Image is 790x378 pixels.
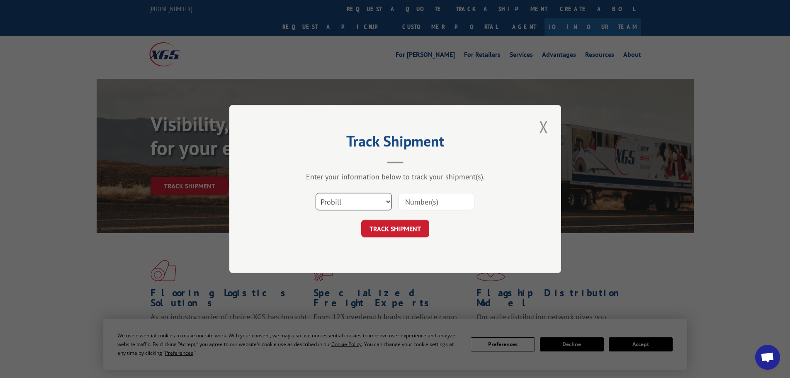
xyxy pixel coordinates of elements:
[398,193,474,210] input: Number(s)
[271,135,520,151] h2: Track Shipment
[537,115,551,138] button: Close modal
[361,220,429,237] button: TRACK SHIPMENT
[271,172,520,181] div: Enter your information below to track your shipment(s).
[755,345,780,370] a: Open chat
